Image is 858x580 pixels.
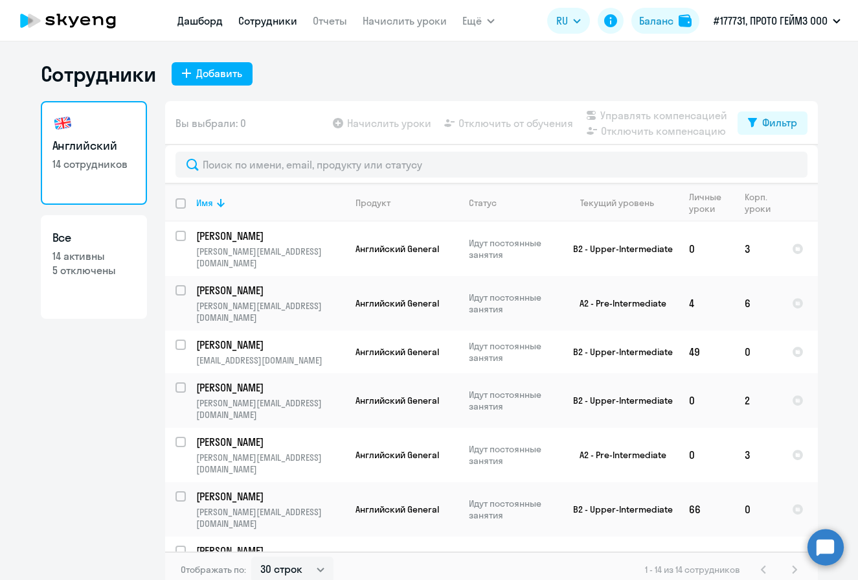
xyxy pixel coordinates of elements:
div: Личные уроки [689,191,734,215]
td: 4 [679,276,734,331]
a: [PERSON_NAME] [196,283,344,297]
p: Идут постоянные занятия [469,443,558,467]
td: 3 [734,222,782,276]
div: Текущий уровень [580,197,654,209]
p: [PERSON_NAME] [196,544,343,558]
p: [PERSON_NAME] [196,489,343,504]
span: 1 - 14 из 14 сотрудников [645,564,740,575]
div: Продукт [356,197,390,209]
span: Английский General [356,243,439,255]
td: 0 [734,482,782,537]
p: Идут постоянные занятия [469,237,558,261]
div: Фильтр [762,115,797,130]
td: 49 [679,331,734,373]
a: [PERSON_NAME] [196,544,344,558]
p: [PERSON_NAME] [196,380,343,395]
h1: Сотрудники [41,61,156,87]
p: Идут постоянные занятия [469,389,558,412]
button: Балансbalance [631,8,699,34]
p: [PERSON_NAME] [196,338,343,352]
button: Фильтр [738,111,807,135]
div: Баланс [639,13,673,29]
p: Идут постоянные занятия [469,498,558,521]
p: 5 отключены [52,263,135,277]
p: [PERSON_NAME][EMAIL_ADDRESS][DOMAIN_NAME] [196,506,344,529]
td: 0 [734,331,782,373]
span: Английский General [356,449,439,461]
td: 0 [679,373,734,428]
td: 3 [734,428,782,482]
div: Статус [469,197,558,209]
span: Английский General [356,395,439,406]
p: [PERSON_NAME] [196,229,343,243]
p: #177731, ПРОТО ГЕЙМЗ ООО [714,13,828,29]
div: Имя [196,197,213,209]
div: Корп. уроки [745,191,781,215]
div: Статус [469,197,497,209]
a: [PERSON_NAME] [196,380,344,395]
a: Дашборд [177,14,223,27]
td: B2 - Upper-Intermediate [558,222,679,276]
div: Добавить [196,65,242,81]
span: Отображать по: [181,564,246,575]
button: Добавить [172,62,253,86]
a: Все14 активны5 отключены [41,215,147,319]
p: [PERSON_NAME][EMAIL_ADDRESS][DOMAIN_NAME] [196,397,344,421]
td: A2 - Pre-Intermediate [558,276,679,331]
td: 2 [734,373,782,428]
span: Английский General [356,297,439,309]
button: RU [547,8,590,34]
a: Начислить уроки [363,14,447,27]
span: Ещё [462,13,482,29]
a: Сотрудники [238,14,297,27]
a: [PERSON_NAME] [196,338,344,352]
a: [PERSON_NAME] [196,489,344,504]
td: B2 - Upper-Intermediate [558,331,679,373]
input: Поиск по имени, email, продукту или статусу [175,152,807,178]
a: [PERSON_NAME] [196,229,344,243]
button: Ещё [462,8,495,34]
h3: Английский [52,137,135,154]
a: Отчеты [313,14,347,27]
td: 66 [679,482,734,537]
div: Личные уроки [689,191,725,215]
h3: Все [52,229,135,246]
p: [PERSON_NAME][EMAIL_ADDRESS][DOMAIN_NAME] [196,300,344,323]
p: [PERSON_NAME][EMAIL_ADDRESS][DOMAIN_NAME] [196,452,344,475]
div: Продукт [356,197,458,209]
div: Текущий уровень [569,197,678,209]
p: [PERSON_NAME] [196,283,343,297]
img: balance [679,14,692,27]
span: Английский General [356,504,439,515]
div: Корп. уроки [745,191,773,215]
td: 0 [679,222,734,276]
td: 6 [734,276,782,331]
button: #177731, ПРОТО ГЕЙМЗ ООО [707,5,847,36]
td: B2 - Upper-Intermediate [558,482,679,537]
td: B2 - Upper-Intermediate [558,373,679,428]
td: A2 - Pre-Intermediate [558,428,679,482]
a: Английский14 сотрудников [41,101,147,205]
div: Имя [196,197,344,209]
p: Идут постоянные занятия [469,340,558,364]
span: RU [556,13,568,29]
p: [PERSON_NAME] [196,435,343,449]
span: Вы выбрали: 0 [175,115,246,131]
span: Английский General [356,346,439,358]
p: [EMAIL_ADDRESS][DOMAIN_NAME] [196,354,344,366]
p: 14 сотрудников [52,157,135,171]
img: english [52,113,73,133]
p: [PERSON_NAME][EMAIL_ADDRESS][DOMAIN_NAME] [196,246,344,269]
td: 0 [679,428,734,482]
p: Идут постоянные занятия [469,292,558,315]
p: 14 активны [52,249,135,263]
a: [PERSON_NAME] [196,435,344,449]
